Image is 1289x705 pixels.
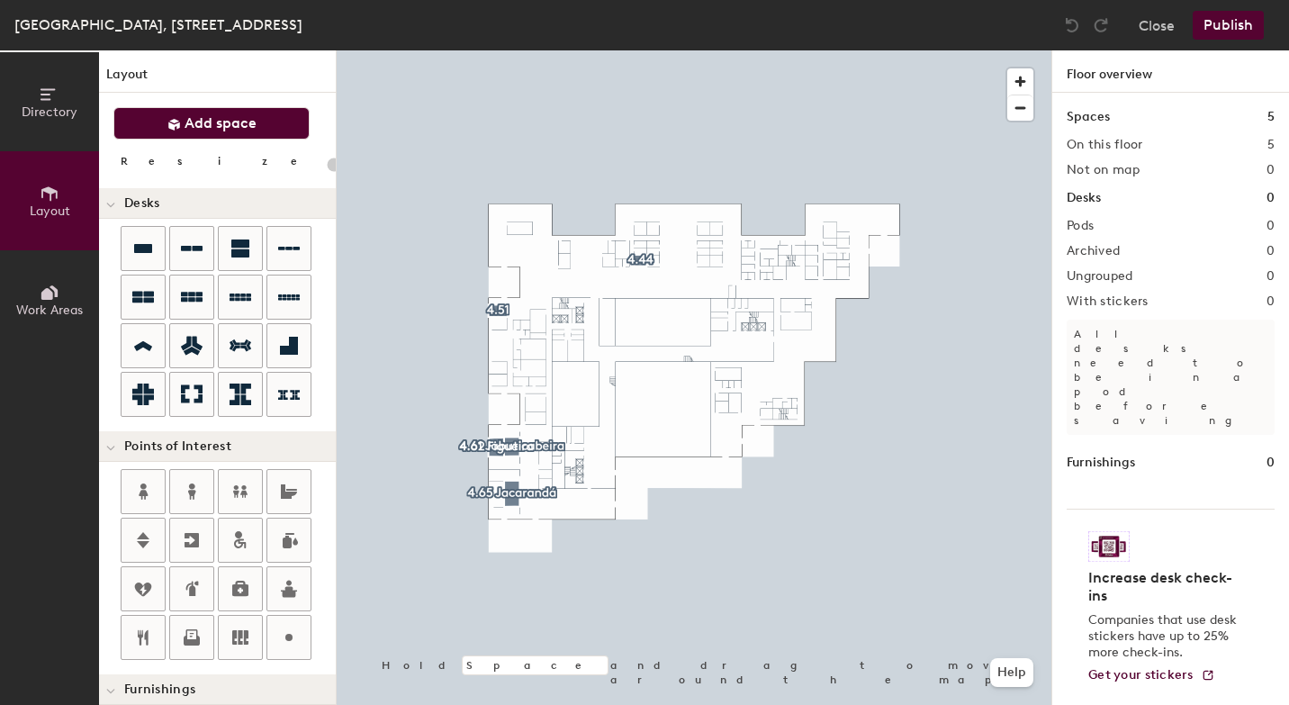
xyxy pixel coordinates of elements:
[1266,163,1275,177] h2: 0
[1139,11,1175,40] button: Close
[124,682,195,697] span: Furnishings
[1088,531,1130,562] img: Sticker logo
[113,107,310,140] button: Add space
[1266,269,1275,284] h2: 0
[1267,138,1275,152] h2: 5
[1067,138,1143,152] h2: On this floor
[1266,188,1275,208] h1: 0
[1067,294,1149,309] h2: With stickers
[16,303,83,318] span: Work Areas
[1067,188,1101,208] h1: Desks
[30,203,70,219] span: Layout
[99,65,336,93] h1: Layout
[14,14,302,36] div: [GEOGRAPHIC_DATA], [STREET_ADDRESS]
[185,114,257,132] span: Add space
[1088,569,1242,605] h4: Increase desk check-ins
[1266,244,1275,258] h2: 0
[1067,219,1094,233] h2: Pods
[1067,269,1133,284] h2: Ungrouped
[990,658,1033,687] button: Help
[124,196,159,211] span: Desks
[1088,612,1242,661] p: Companies that use desk stickers have up to 25% more check-ins.
[1266,453,1275,473] h1: 0
[1052,50,1289,93] h1: Floor overview
[1067,107,1110,127] h1: Spaces
[121,154,320,168] div: Resize
[1088,667,1194,682] span: Get your stickers
[1266,294,1275,309] h2: 0
[124,439,231,454] span: Points of Interest
[1088,668,1215,683] a: Get your stickers
[1063,16,1081,34] img: Undo
[1067,244,1120,258] h2: Archived
[1266,219,1275,233] h2: 0
[1193,11,1264,40] button: Publish
[1067,320,1275,435] p: All desks need to be in a pod before saving
[1067,163,1140,177] h2: Not on map
[1092,16,1110,34] img: Redo
[22,104,77,120] span: Directory
[1067,453,1135,473] h1: Furnishings
[1267,107,1275,127] h1: 5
